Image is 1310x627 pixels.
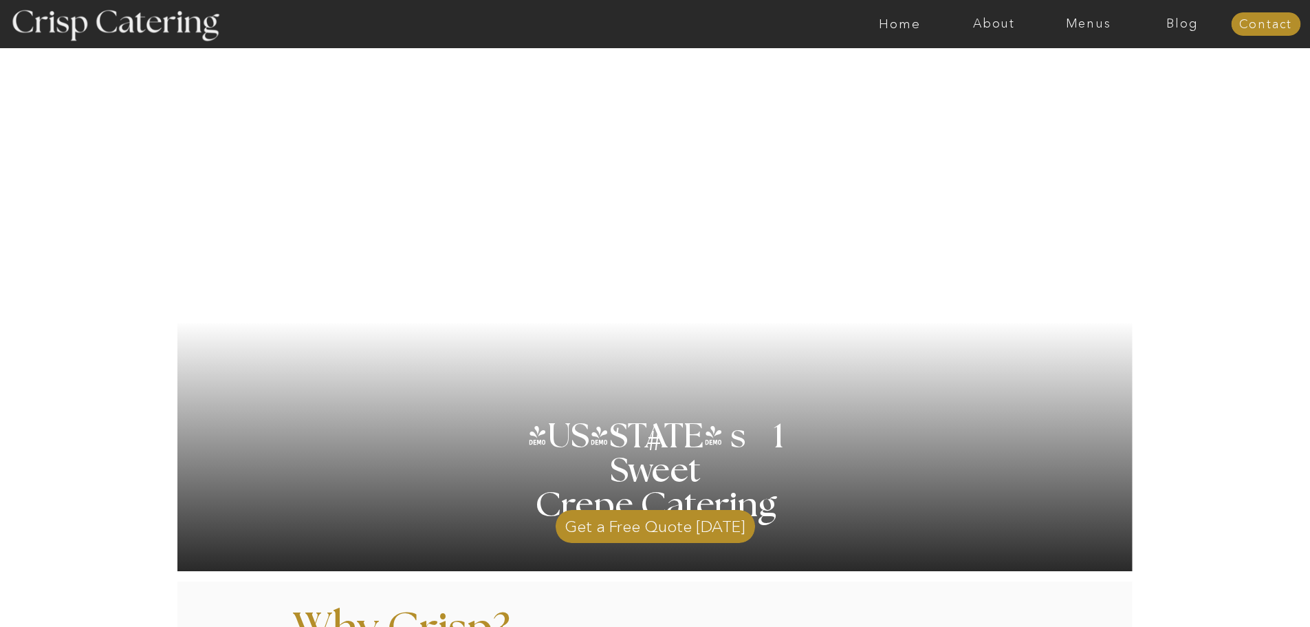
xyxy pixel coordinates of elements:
[1231,18,1300,32] a: Contact
[947,17,1041,31] a: About
[589,420,646,454] h3: '
[1135,17,1230,31] a: Blog
[617,427,695,467] h3: #
[480,420,831,523] h1: [US_STATE] s 1 Sweet Crepe Catering
[556,503,755,543] a: Get a Free Quote [DATE]
[1041,17,1135,31] a: Menus
[853,17,947,31] a: Home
